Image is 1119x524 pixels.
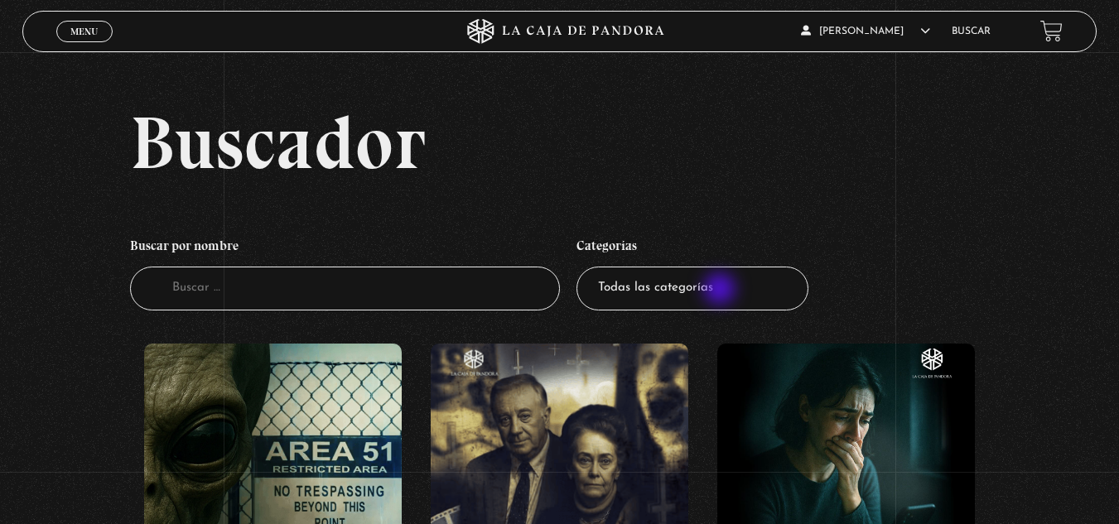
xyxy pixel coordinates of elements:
a: View your shopping cart [1040,20,1063,42]
span: [PERSON_NAME] [801,26,930,36]
h4: Buscar por nombre [130,229,560,267]
span: Cerrar [65,40,104,51]
h2: Buscador [130,105,1097,180]
h4: Categorías [576,229,808,267]
a: Buscar [952,26,991,36]
span: Menu [70,26,98,36]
